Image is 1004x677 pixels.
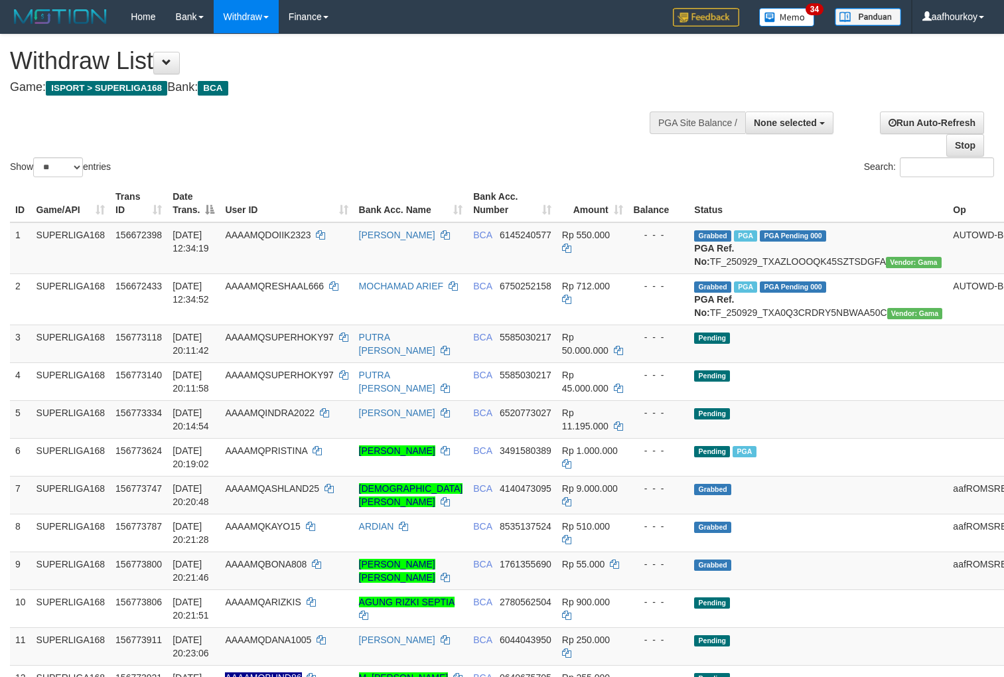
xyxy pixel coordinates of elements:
[634,482,684,495] div: - - -
[557,185,628,222] th: Amount: activate to sort column ascending
[115,408,162,418] span: 156773334
[473,483,492,494] span: BCA
[167,185,220,222] th: Date Trans.: activate to sort column descending
[31,325,111,362] td: SUPERLIGA168
[46,81,167,96] span: ISPORT > SUPERLIGA168
[760,281,826,293] span: PGA Pending
[225,408,315,418] span: AAAAMQINDRA2022
[745,112,833,134] button: None selected
[225,332,333,342] span: AAAAMQSUPERHOKY97
[10,185,31,222] th: ID
[500,332,551,342] span: Copy 5585030217 to clipboard
[754,117,817,128] span: None selected
[31,222,111,274] td: SUPERLIGA168
[225,230,311,240] span: AAAAMQDOIIK2323
[31,362,111,400] td: SUPERLIGA168
[694,597,730,609] span: Pending
[115,445,162,456] span: 156773624
[500,597,551,607] span: Copy 2780562504 to clipboard
[359,445,435,456] a: [PERSON_NAME]
[115,332,162,342] span: 156773118
[10,552,31,589] td: 9
[734,281,757,293] span: Marked by aafsoycanthlai
[225,370,333,380] span: AAAAMQSUPERHOKY97
[359,559,435,583] a: [PERSON_NAME] [PERSON_NAME]
[31,185,111,222] th: Game/API: activate to sort column ascending
[500,281,551,291] span: Copy 6750252158 to clipboard
[694,281,731,293] span: Grabbed
[31,514,111,552] td: SUPERLIGA168
[694,446,730,457] span: Pending
[473,281,492,291] span: BCA
[225,597,301,607] span: AAAAMQARIZKIS
[173,635,209,658] span: [DATE] 20:23:06
[562,281,610,291] span: Rp 712.000
[10,48,656,74] h1: Withdraw List
[689,185,948,222] th: Status
[946,134,984,157] a: Stop
[33,157,83,177] select: Showentries
[500,635,551,645] span: Copy 6044043950 to clipboard
[173,559,209,583] span: [DATE] 20:21:46
[473,635,492,645] span: BCA
[473,597,492,607] span: BCA
[500,445,551,456] span: Copy 3491580389 to clipboard
[694,408,730,419] span: Pending
[694,294,734,318] b: PGA Ref. No:
[225,635,311,645] span: AAAAMQDANA1005
[634,558,684,571] div: - - -
[173,281,209,305] span: [DATE] 12:34:52
[220,185,353,222] th: User ID: activate to sort column ascending
[10,514,31,552] td: 8
[10,157,111,177] label: Show entries
[354,185,468,222] th: Bank Acc. Name: activate to sort column ascending
[562,559,605,569] span: Rp 55.000
[10,476,31,514] td: 7
[473,559,492,569] span: BCA
[473,445,492,456] span: BCA
[694,560,731,571] span: Grabbed
[359,521,394,532] a: ARDIAN
[115,521,162,532] span: 156773787
[689,222,948,274] td: TF_250929_TXAZLOOOQK45SZTSDGFA
[10,362,31,400] td: 4
[115,230,162,240] span: 156672398
[562,230,610,240] span: Rp 550.000
[562,483,618,494] span: Rp 9.000.000
[31,400,111,438] td: SUPERLIGA168
[10,627,31,665] td: 11
[886,257,942,268] span: Vendor URL: https://trx31.1velocity.biz
[628,185,689,222] th: Balance
[359,230,435,240] a: [PERSON_NAME]
[473,230,492,240] span: BCA
[634,406,684,419] div: - - -
[694,243,734,267] b: PGA Ref. No:
[225,445,307,456] span: AAAAMQPRISTINA
[562,408,609,431] span: Rp 11.195.000
[115,281,162,291] span: 156672433
[115,483,162,494] span: 156773747
[634,368,684,382] div: - - -
[10,222,31,274] td: 1
[110,185,167,222] th: Trans ID: activate to sort column ascending
[734,230,757,242] span: Marked by aafsoycanthlai
[900,157,994,177] input: Search:
[173,521,209,545] span: [DATE] 20:21:28
[173,230,209,254] span: [DATE] 12:34:19
[10,589,31,627] td: 10
[31,273,111,325] td: SUPERLIGA168
[673,8,739,27] img: Feedback.jpg
[10,81,656,94] h4: Game: Bank:
[500,559,551,569] span: Copy 1761355690 to clipboard
[473,408,492,418] span: BCA
[887,308,943,319] span: Vendor URL: https://trx31.1velocity.biz
[31,627,111,665] td: SUPERLIGA168
[10,400,31,438] td: 5
[634,331,684,344] div: - - -
[10,273,31,325] td: 2
[31,476,111,514] td: SUPERLIGA168
[31,589,111,627] td: SUPERLIGA168
[634,520,684,533] div: - - -
[562,635,610,645] span: Rp 250.000
[694,230,731,242] span: Grabbed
